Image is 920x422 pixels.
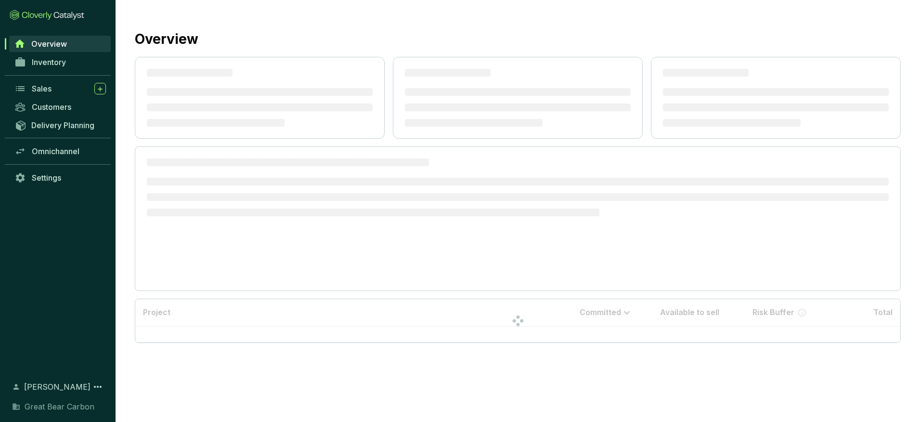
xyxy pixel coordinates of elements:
[32,146,79,156] span: Omnichannel
[32,84,52,93] span: Sales
[32,102,71,112] span: Customers
[25,401,94,412] span: Great Bear Carbon
[10,170,111,186] a: Settings
[31,39,67,49] span: Overview
[10,54,111,70] a: Inventory
[135,29,198,49] h2: Overview
[10,99,111,115] a: Customers
[10,143,111,159] a: Omnichannel
[9,36,111,52] a: Overview
[24,381,91,393] span: [PERSON_NAME]
[10,80,111,97] a: Sales
[31,120,94,130] span: Delivery Planning
[32,173,61,183] span: Settings
[32,57,66,67] span: Inventory
[10,117,111,133] a: Delivery Planning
